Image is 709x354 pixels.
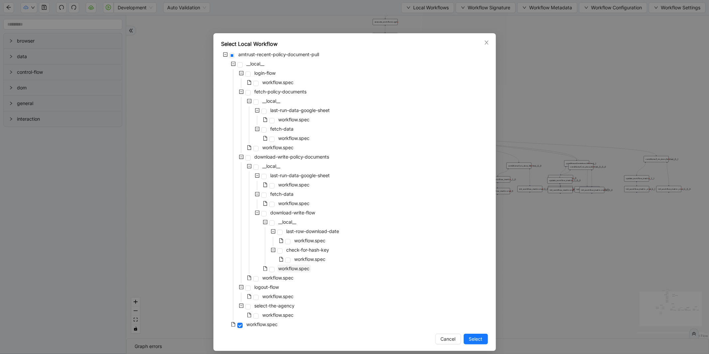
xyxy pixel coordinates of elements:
[263,145,294,150] span: workflow.spec
[239,52,319,57] span: amtrust-recent-policy-document-pull
[271,191,294,197] span: fetch-data
[269,172,331,179] span: last-run-data-google-sheet
[271,210,315,215] span: download-write-flow
[255,154,329,160] span: download-write-policy-documents
[269,209,317,217] span: download-write-flow
[239,155,244,159] span: minus-square
[263,294,294,299] span: workflow.spec
[247,80,252,85] span: file
[263,275,294,281] span: workflow.spec
[247,313,252,317] span: file
[239,285,244,290] span: minus-square
[247,294,252,299] span: file
[247,99,252,103] span: minus-square
[247,145,252,150] span: file
[279,135,310,141] span: workflow.spec
[279,257,284,262] span: file
[263,182,268,187] span: file
[261,144,295,152] span: workflow.spec
[271,248,276,252] span: minus-square
[277,181,311,189] span: workflow.spec
[253,88,308,96] span: fetch-policy-documents
[261,97,282,105] span: __local__
[253,153,331,161] span: download-write-policy-documents
[263,136,268,141] span: file
[279,182,310,187] span: workflow.spec
[441,335,456,343] span: Cancel
[239,303,244,308] span: minus-square
[231,61,236,66] span: minus-square
[483,39,490,46] button: Close
[269,190,295,198] span: fetch-data
[484,40,489,45] span: close
[271,229,276,234] span: minus-square
[255,127,260,131] span: minus-square
[285,227,341,235] span: last-row-download-date
[279,219,296,225] span: __local__
[271,126,294,132] span: fetch-data
[247,61,265,66] span: __local__
[279,117,310,122] span: workflow.spec
[255,192,260,196] span: minus-square
[269,106,331,114] span: last-run-data-google-sheet
[245,60,266,68] span: __local__
[255,303,295,308] span: select-the-agency
[247,276,252,280] span: file
[263,163,281,169] span: __local__
[239,89,244,94] span: minus-square
[255,210,260,215] span: minus-square
[261,293,295,300] span: workflow.spec
[253,69,277,77] span: login-flow
[239,71,244,75] span: minus-square
[279,200,310,206] span: workflow.spec
[255,108,260,113] span: minus-square
[277,134,311,142] span: workflow.spec
[221,40,488,48] div: Select Local Workflow
[287,228,339,234] span: last-row-download-date
[295,256,326,262] span: workflow.spec
[263,201,268,206] span: file
[469,335,483,343] span: Select
[295,238,326,243] span: workflow.spec
[261,274,295,282] span: workflow.spec
[435,334,461,344] button: Cancel
[263,220,268,224] span: minus-square
[263,79,294,85] span: workflow.spec
[277,199,311,207] span: workflow.spec
[263,312,294,318] span: workflow.spec
[247,321,278,327] span: workflow.spec
[253,283,281,291] span: logout-flow
[271,107,330,113] span: last-run-data-google-sheet
[263,98,281,104] span: __local__
[269,125,295,133] span: fetch-data
[263,117,268,122] span: file
[261,311,295,319] span: workflow.spec
[231,322,236,327] span: file
[255,284,279,290] span: logout-flow
[255,70,276,76] span: login-flow
[247,164,252,169] span: minus-square
[279,266,310,271] span: workflow.spec
[293,237,327,245] span: workflow.spec
[293,255,327,263] span: workflow.spec
[245,320,279,328] span: workflow.spec
[237,51,321,59] span: amtrust-recent-policy-document-pull
[277,265,311,273] span: workflow.spec
[255,89,307,94] span: fetch-policy-documents
[279,238,284,243] span: file
[285,246,331,254] span: check-for-hash-key
[277,218,298,226] span: __local__
[223,52,228,57] span: minus-square
[255,173,260,178] span: minus-square
[464,334,488,344] button: Select
[253,302,296,310] span: select-the-agency
[263,266,268,271] span: file
[277,116,311,124] span: workflow.spec
[271,173,330,178] span: last-run-data-google-sheet
[261,162,282,170] span: __local__
[287,247,329,253] span: check-for-hash-key
[261,78,295,86] span: workflow.spec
